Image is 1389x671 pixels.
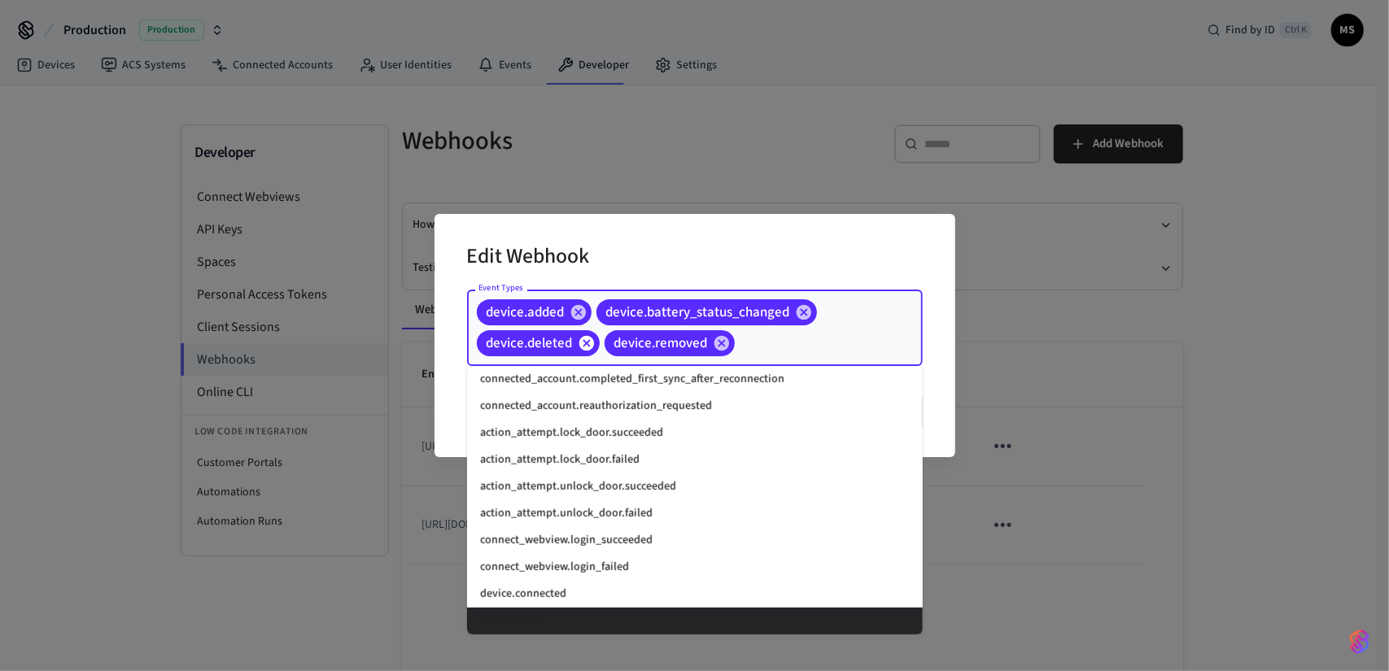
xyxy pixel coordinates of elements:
div: device.battery_status_changed [596,299,817,325]
div: device.removed [605,330,735,356]
li: action_attempt.lock_door.failed [467,447,923,473]
li: connect_webview.login_succeeded [467,527,923,554]
span: device.deleted [477,335,583,351]
li: connect_webview.login_failed [467,554,923,581]
li: action_attempt.unlock_door.failed [467,500,923,527]
li: device.added [467,608,923,634]
div: device.deleted [477,330,600,356]
li: action_attempt.lock_door.succeeded [467,420,923,447]
h2: Edit Webhook [467,233,590,283]
li: connected_account.completed_first_sync_after_reconnection [467,366,923,393]
span: device.battery_status_changed [596,304,800,320]
li: connected_account.reauthorization_requested [467,393,923,420]
li: device.connected [467,581,923,608]
label: Event Types [478,282,523,294]
span: device.removed [605,335,718,351]
div: device.added [477,299,592,325]
span: device.added [477,304,574,320]
li: action_attempt.unlock_door.succeeded [467,473,923,500]
img: SeamLogoGradient.69752ec5.svg [1350,629,1369,655]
